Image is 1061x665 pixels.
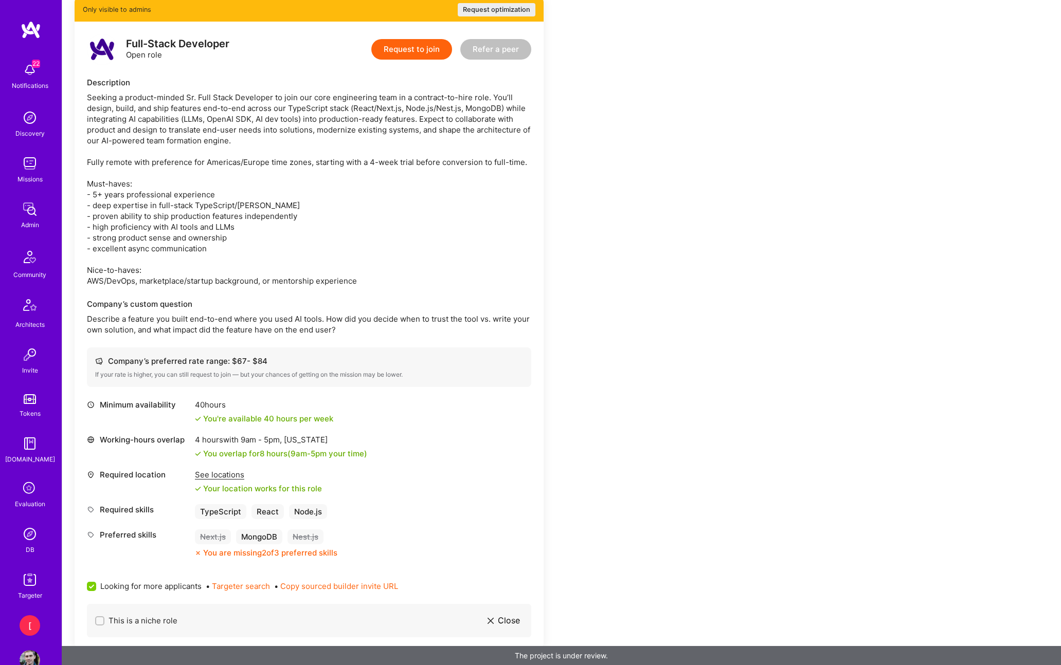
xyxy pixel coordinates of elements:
div: [ [20,615,40,636]
div: Evaluation [15,498,45,509]
img: Skill Targeter [20,569,40,590]
div: Working-hours overlap [87,434,190,445]
button: Request optimization [458,3,535,16]
div: Description [87,77,531,88]
span: • [206,581,270,592]
div: If your rate is higher, you can still request to join — but your chances of getting on the missio... [95,371,523,379]
div: Tokens [20,408,41,419]
img: admin teamwork [20,199,40,219]
button: Targeter search [212,581,270,592]
div: Admin [21,219,39,230]
img: guide book [20,433,40,454]
div: See locations [195,469,322,480]
span: 9am - 5pm , [239,435,284,445]
div: Company’s preferred rate range: $ 67 - $ 84 [95,356,523,366]
p: Describe a feature you built end-to-end where you used AI tools. How did you decide when to trust... [87,313,531,335]
i: icon Tag [87,506,95,513]
div: 4 hours with [US_STATE] [195,434,367,445]
div: Full-Stack Developer [126,39,229,49]
div: Preferred skills [87,529,190,540]
img: Architects [17,294,42,319]
i: icon Tag [87,531,95,539]
div: Open role [126,39,229,60]
img: Admin Search [20,524,40,544]
div: [DOMAIN_NAME] [5,454,55,465]
img: teamwork [20,153,40,174]
div: MongoDB [236,529,282,544]
div: DB [26,544,34,555]
div: Architects [15,319,45,330]
i: icon Location [87,471,95,478]
i: icon Cash [95,357,103,365]
div: You're available 40 hours per week [195,413,333,424]
button: Close [484,612,523,629]
img: logo [87,34,118,65]
div: Minimum availability [87,399,190,410]
div: Community [13,269,46,280]
button: Copy sourced builder invite URL [280,581,398,592]
span: 22 [32,60,40,68]
div: Node.js [289,504,327,519]
i: icon Check [195,486,201,492]
i: icon Check [195,416,201,422]
div: Notifications [12,80,48,91]
img: bell [20,60,40,80]
div: Discovery [15,128,45,139]
div: Your location works for this role [195,483,322,494]
div: Company’s custom question [87,299,531,309]
i: icon SelectionTeam [20,479,40,498]
i: icon Close [488,618,494,624]
div: Missions [17,174,43,184]
span: This is a niche role [109,615,177,626]
div: You are missing 2 of 3 preferred skills [203,547,337,558]
div: Next.js [195,529,231,544]
div: Nest.js [287,529,323,544]
div: The project is under review. [62,646,1061,665]
button: Refer a peer [460,39,531,60]
img: Invite [20,344,40,365]
div: Invite [22,365,38,376]
div: Required skills [87,504,190,515]
div: 40 hours [195,399,333,410]
span: Close [498,615,520,626]
div: React [251,504,284,519]
button: Request to join [371,39,452,60]
i: icon CloseOrange [195,550,201,556]
div: You overlap for 8 hours ( your time) [203,448,367,459]
div: TypeScript [195,504,246,519]
img: tokens [24,394,36,404]
div: Required location [87,469,190,480]
span: 9am - 5pm [291,449,327,458]
a: [ [17,615,43,636]
img: Community [17,245,42,269]
img: logo [21,21,41,39]
i: icon World [87,436,95,444]
span: • [274,581,398,592]
img: discovery [20,107,40,128]
div: Seeking a product-minded Sr. Full Stack Developer to join our core engineering team in a contract... [87,92,531,286]
i: icon Check [195,451,201,457]
div: Targeter [18,590,42,601]
i: icon Clock [87,401,95,409]
span: Looking for more applicants [100,581,202,592]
